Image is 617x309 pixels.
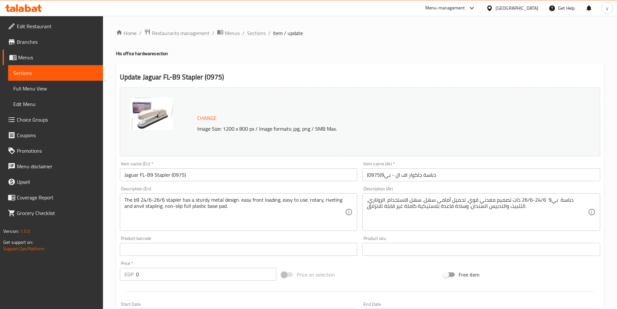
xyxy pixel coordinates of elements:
li: / [268,29,270,37]
a: Edit Menu [8,96,103,112]
h4: His office hardware section [116,50,604,57]
a: Support.OpsPlatform [3,244,44,253]
span: Coupons [17,131,98,139]
a: Menus [217,29,240,37]
input: Please enter product sku [362,243,600,256]
span: Version: [3,227,19,235]
a: Edit Restaurant [3,18,103,34]
li: / [212,29,214,37]
a: Home [116,29,137,37]
span: Coverage Report [17,194,98,201]
h2: Update Jaguar FL-B9 Stapler (0975) [120,72,600,82]
a: Full Menu View [8,81,103,96]
input: Please enter price [136,268,277,281]
a: Promotions [3,143,103,159]
p: EGP [124,270,133,278]
div: Menu-management [425,4,465,12]
span: 1.0.0 [20,227,30,235]
button: Change [195,112,219,125]
a: Branches [3,34,103,50]
span: Edit Menu [13,100,98,108]
a: Coupons [3,127,103,143]
textarea: دباسة بي9 24/6-26/6 ذات تصميم معدني قوي. تحميل أمامي سهل. سهل الاستخدام. الروتاري، التثبيت والتدب... [367,197,588,228]
span: Menus [18,53,98,61]
input: Enter name En [120,168,358,181]
span: y [606,5,608,12]
a: Restaurants management [144,29,210,37]
textarea: The b9 24/6-26/6 stapler has a sturdy metal design. easy front loading. easy to use. rotary, rive... [124,197,345,228]
a: Sections [8,65,103,81]
p: Image Size: 1200 x 800 px / Image formats: jpg, png / 5MB Max. [195,125,540,133]
span: Change [197,113,217,123]
a: Sections [247,29,266,37]
a: Grocery Checklist [3,205,103,221]
a: Coverage Report [3,190,103,205]
span: Upsell [17,178,98,186]
input: Please enter product barcode [120,243,358,256]
span: Edit Restaurant [17,22,98,30]
a: Menu disclaimer [3,159,103,174]
span: Promotions [17,147,98,155]
span: Branches [17,38,98,46]
div: [GEOGRAPHIC_DATA] [496,5,538,12]
span: Sections [13,69,98,77]
span: item / update [273,29,303,37]
li: / [139,29,142,37]
span: Free item [459,271,479,279]
a: Menus [3,50,103,65]
span: Full Menu View [13,85,98,92]
span: Menus [225,29,240,37]
a: Choice Groups [3,112,103,127]
span: Get support on: [3,238,33,246]
li: / [242,29,245,37]
a: Upsell [3,174,103,190]
span: Menu disclaimer [17,162,98,170]
span: Price on selection [297,271,335,279]
span: Grocery Checklist [17,209,98,217]
nav: breadcrumb [116,29,604,37]
input: Enter name Ar [362,168,600,181]
img: mmw_638712302207340852 [130,98,173,130]
span: Restaurants management [152,29,210,37]
span: Choice Groups [17,116,98,124]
